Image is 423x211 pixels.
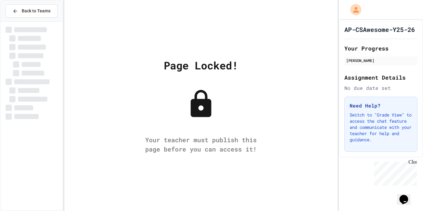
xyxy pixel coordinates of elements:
div: My Account [344,2,363,17]
div: No due date set [344,84,417,92]
h2: Assignment Details [344,73,417,82]
p: Switch to "Grade View" to access the chat feature and communicate with your teacher for help and ... [350,112,412,143]
iframe: chat widget [372,159,417,186]
div: [PERSON_NAME] [346,58,416,63]
button: Back to Teams [6,4,58,18]
div: Page Locked! [164,57,238,73]
iframe: chat widget [397,186,417,205]
h2: Your Progress [344,44,417,53]
div: Your teacher must publish this page before you can access it! [139,135,263,154]
div: Chat with us now!Close [2,2,43,39]
span: Back to Teams [22,8,50,14]
h1: AP-CSAwesome-Y25-26 [344,25,415,34]
h3: Need Help? [350,102,412,109]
